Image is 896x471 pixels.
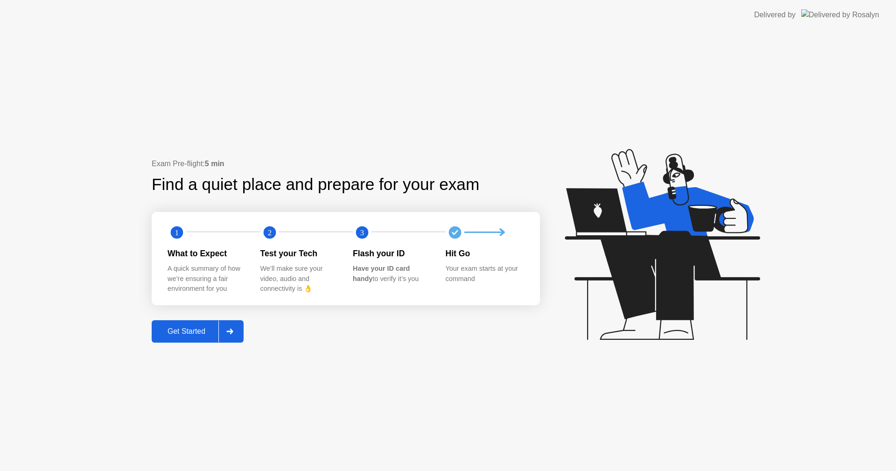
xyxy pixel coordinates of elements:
div: Hit Go [446,247,524,260]
text: 1 [175,228,179,237]
div: Your exam starts at your command [446,264,524,284]
div: We’ll make sure your video, audio and connectivity is 👌 [260,264,338,294]
div: A quick summary of how we’re ensuring a fair environment for you [168,264,245,294]
div: Find a quiet place and prepare for your exam [152,172,481,197]
b: Have your ID card handy [353,265,410,282]
div: What to Expect [168,247,245,260]
div: to verify it’s you [353,264,431,284]
text: 3 [360,228,364,237]
div: Flash your ID [353,247,431,260]
div: Exam Pre-flight: [152,158,540,169]
div: Get Started [154,327,218,336]
div: Delivered by [754,9,796,21]
div: Test your Tech [260,247,338,260]
text: 2 [267,228,271,237]
b: 5 min [205,160,224,168]
button: Get Started [152,320,244,343]
img: Delivered by Rosalyn [801,9,879,20]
